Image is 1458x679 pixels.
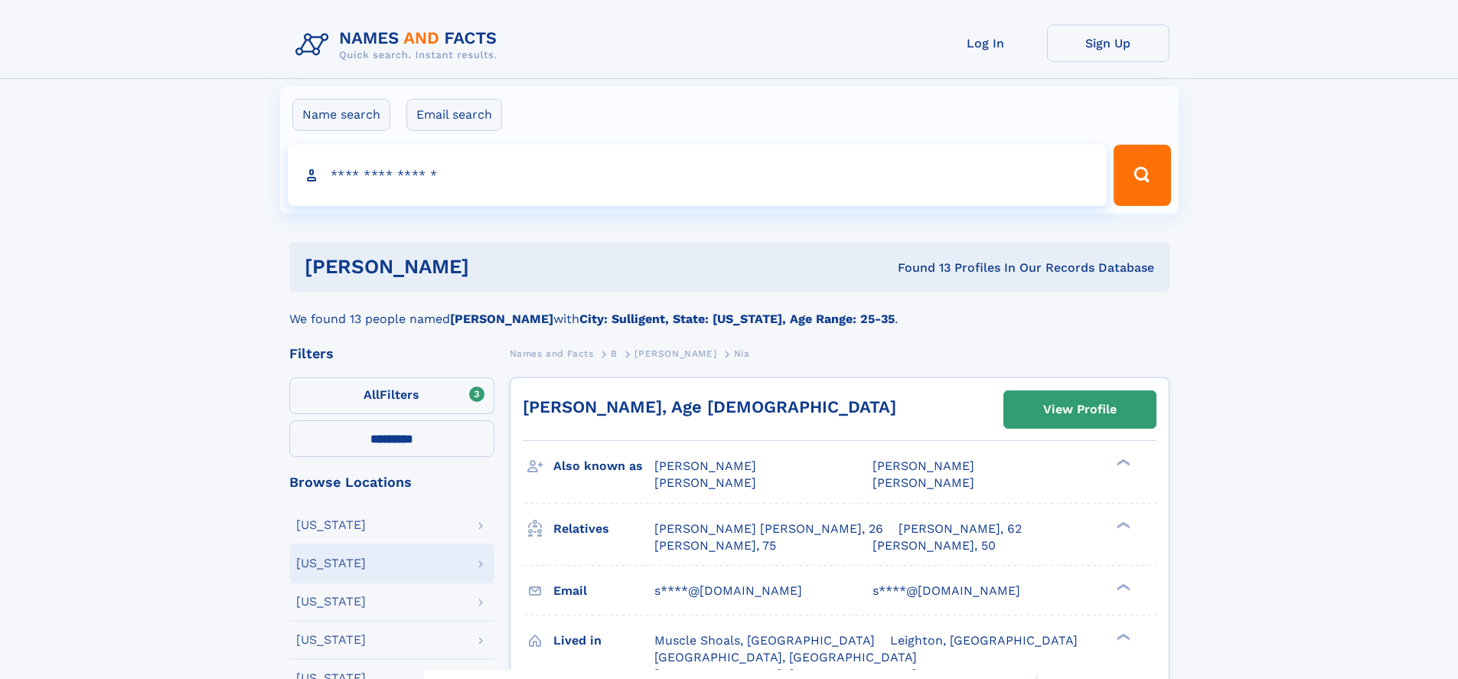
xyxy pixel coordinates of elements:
[1114,145,1170,206] button: Search Button
[654,650,917,664] span: [GEOGRAPHIC_DATA], [GEOGRAPHIC_DATA]
[289,347,494,361] div: Filters
[305,257,683,276] h1: [PERSON_NAME]
[734,348,750,359] span: Nia
[634,348,716,359] span: [PERSON_NAME]
[289,475,494,489] div: Browse Locations
[579,312,895,326] b: City: Sulligent, State: [US_STATE], Age Range: 25-35
[292,99,390,131] label: Name search
[873,537,996,554] a: [PERSON_NAME], 50
[634,344,716,363] a: [PERSON_NAME]
[296,519,366,531] div: [US_STATE]
[553,628,654,654] h3: Lived in
[289,24,510,66] img: Logo Names and Facts
[296,596,366,608] div: [US_STATE]
[611,348,618,359] span: B
[1113,582,1131,592] div: ❯
[289,377,494,414] label: Filters
[654,537,776,554] a: [PERSON_NAME], 75
[296,557,366,570] div: [US_STATE]
[450,312,553,326] b: [PERSON_NAME]
[364,387,380,402] span: All
[523,397,896,416] a: [PERSON_NAME], Age [DEMOGRAPHIC_DATA]
[683,260,1154,276] div: Found 13 Profiles In Our Records Database
[553,578,654,604] h3: Email
[873,475,974,490] span: [PERSON_NAME]
[654,459,756,473] span: [PERSON_NAME]
[1113,632,1131,641] div: ❯
[406,99,502,131] label: Email search
[654,521,883,537] a: [PERSON_NAME] [PERSON_NAME], 26
[553,453,654,479] h3: Also known as
[1113,520,1131,530] div: ❯
[890,633,1078,648] span: Leighton, [GEOGRAPHIC_DATA]
[1004,391,1156,428] a: View Profile
[510,344,594,363] a: Names and Facts
[873,459,974,473] span: [PERSON_NAME]
[654,633,875,648] span: Muscle Shoals, [GEOGRAPHIC_DATA]
[296,634,366,646] div: [US_STATE]
[611,344,618,363] a: B
[1043,392,1117,427] div: View Profile
[289,292,1169,328] div: We found 13 people named with .
[288,145,1107,206] input: search input
[1047,24,1169,62] a: Sign Up
[925,24,1047,62] a: Log In
[553,516,654,542] h3: Relatives
[1113,458,1131,468] div: ❯
[654,475,756,490] span: [PERSON_NAME]
[899,521,1022,537] a: [PERSON_NAME], 62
